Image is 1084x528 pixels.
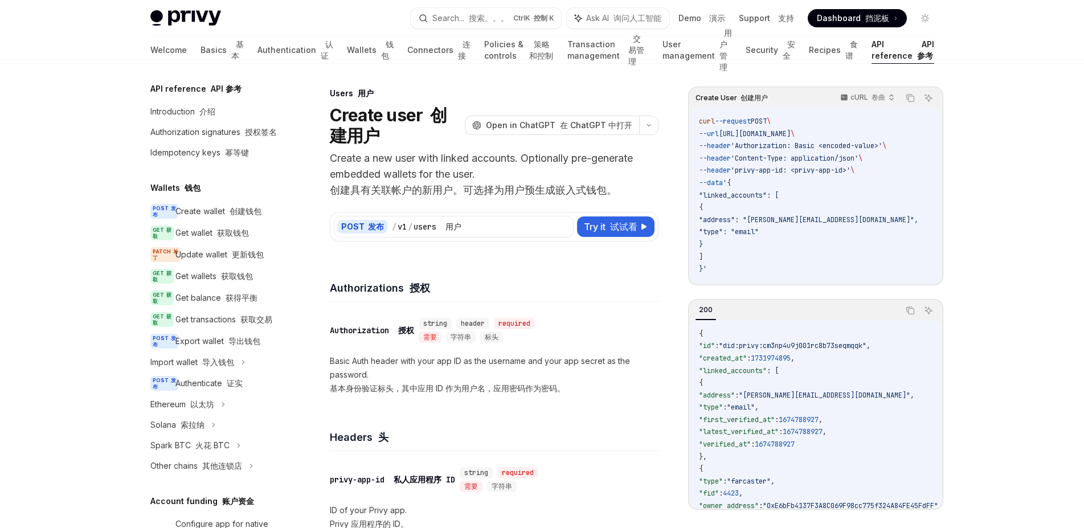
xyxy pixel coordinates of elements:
[567,8,669,28] button: Ask AI 询问人工智能
[141,373,287,394] a: POST 发布Authenticate 证实
[715,117,751,126] span: --request
[751,354,791,363] span: 1731974895
[153,335,176,347] font: 发布
[175,204,261,218] div: Create wallet
[938,501,942,510] span: ,
[419,331,441,343] div: 需要
[735,391,739,400] span: :
[330,325,414,336] div: Authorization
[185,183,201,193] font: 钱包
[175,269,253,283] div: Get wallets
[141,287,287,309] a: GET 获取Get balance 获得平衡
[560,120,632,130] font: 在 ChatGPT 中打开
[407,36,471,64] a: Connectors 连接
[699,203,703,212] span: {
[723,489,739,498] span: 4423
[727,403,755,412] span: "email"
[150,247,181,262] span: PATCH
[699,403,723,412] span: "type"
[411,8,561,28] button: Search... 搜索。。。CtrlK 控制 K
[699,252,703,261] span: ]
[727,477,771,486] span: "farcaster"
[791,354,795,363] span: ,
[755,403,759,412] span: ,
[432,11,509,25] div: Search...
[222,496,254,506] font: 账户资金
[751,440,755,449] span: :
[228,336,260,346] font: 导出钱包
[153,313,171,326] font: 获取
[227,378,243,388] font: 证实
[202,461,242,470] font: 其他连锁店
[141,244,287,265] a: PATCH 补丁Update wallet 更新钱包
[775,415,779,424] span: :
[723,477,727,486] span: :
[921,91,936,105] button: Ask AI
[699,240,703,249] span: }
[819,415,823,424] span: ,
[771,477,775,486] span: ,
[330,354,658,395] p: Basic Auth header with your app ID as the username and your app secret as the password.
[150,269,174,284] span: GET
[150,459,242,473] div: Other chains
[330,474,455,485] div: privy-app-id
[696,303,716,317] div: 200
[150,398,214,411] div: Ethereum
[513,14,554,23] span: Ctrl K
[231,39,244,60] font: 基本
[232,249,264,259] font: 更新钱包
[783,39,795,60] font: 安全
[141,200,287,222] a: POST 发布Create wallet 创建钱包
[719,129,791,138] span: [URL][DOMAIN_NAME]
[410,282,430,294] font: 授权
[759,501,763,510] span: :
[464,468,488,477] span: string
[175,313,272,326] div: Get transactions
[767,117,771,126] span: \
[850,93,885,102] p: cURL
[709,13,725,23] font: 演示
[723,178,731,187] span: '{
[699,501,759,510] span: "owner_address"
[746,36,795,64] a: Security 安全
[378,431,388,443] font: 头
[731,141,882,150] span: 'Authorization: Basic <encoded-value>'
[153,248,178,261] font: 补丁
[586,13,661,24] span: Ask AI
[461,319,485,328] span: header
[199,107,215,116] font: 介绍
[809,36,858,64] a: Recipes 食谱
[699,117,715,126] span: curl
[445,222,461,232] font: 用户
[696,93,768,103] span: Create User
[150,439,230,452] div: Spark BTC
[321,39,333,60] font: 认证
[917,39,934,60] font: API 参考
[257,36,333,64] a: Authentication 认证
[195,440,230,450] font: 火花 BTC
[153,227,171,239] font: 获取
[903,303,918,318] button: Copy the contents from the code block
[719,341,866,350] span: "did:privy:cm3np4u9j001rc8b73seqmqqk"
[398,325,414,335] font: 授权
[903,91,918,105] button: Copy the contents from the code block
[150,355,234,369] div: Import wallet
[358,88,374,98] font: 用户
[150,312,174,327] span: GET
[150,125,277,139] div: Authorization signatures
[779,415,819,424] span: 1674788927
[458,39,471,60] font: 连接
[850,166,854,175] span: \
[699,129,719,138] span: --url
[715,341,719,350] span: :
[368,222,384,231] font: 发布
[719,489,723,498] span: :
[217,228,249,238] font: 获取钱包
[731,166,850,175] span: 'privy-app-id: <privy-app-id>'
[150,82,242,96] h5: API reference
[347,36,394,64] a: Wallets 钱包
[190,399,214,409] font: 以太坊
[240,314,272,324] font: 获取交易
[485,333,498,342] span: 标头
[153,377,176,390] font: 发布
